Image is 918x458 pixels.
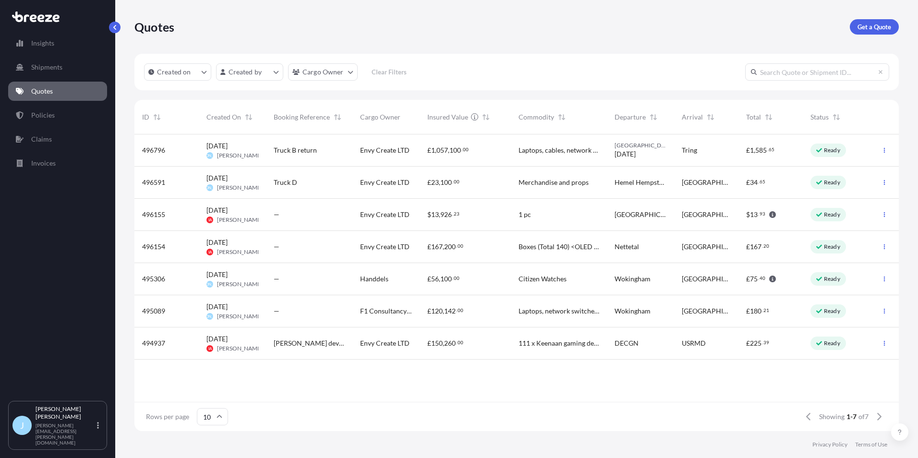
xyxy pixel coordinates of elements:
p: Cargo Owner [302,67,344,77]
span: [PERSON_NAME] [217,152,263,159]
span: 1-7 [846,412,857,422]
span: . [758,180,759,183]
p: Ready [824,146,840,154]
span: Boxes (Total 140) <OLED G8> 684 x 200 x 464 mm 9.5kg 40 boxes <OLED G6> 711 x 247 x 431 mm 10.6kg... [519,242,599,252]
p: Ready [824,211,840,218]
span: 1 [750,147,754,154]
span: 100 [440,179,452,186]
span: 100 [440,276,452,282]
span: 167 [750,243,761,250]
span: 23 [454,212,459,216]
p: Quotes [31,86,53,96]
span: 495306 [142,274,165,284]
span: [GEOGRAPHIC_DATA] [682,274,731,284]
span: £ [746,340,750,347]
span: . [452,180,453,183]
span: [PERSON_NAME] devices x111 [274,338,345,348]
button: Sort [705,111,716,123]
span: 13 [431,211,439,218]
span: £ [427,147,431,154]
span: 21 [763,309,769,312]
span: [PERSON_NAME] [217,345,263,352]
span: . [456,341,457,344]
span: , [443,340,444,347]
span: [DATE] [206,173,228,183]
span: ID [142,112,149,122]
span: [DATE] [615,149,636,159]
p: Privacy Policy [812,441,847,448]
span: Showing [819,412,845,422]
p: Get a Quote [858,22,891,32]
span: Insured Value [427,112,468,122]
span: [PERSON_NAME] [195,279,225,289]
span: 100 [449,147,461,154]
span: IA [208,344,212,353]
span: £ [427,243,431,250]
span: Rows per page [146,412,189,422]
span: £ [746,276,750,282]
p: Insights [31,38,54,48]
span: Envy Create LTD [360,242,410,252]
span: 00 [454,180,459,183]
a: Policies [8,106,107,125]
a: Quotes [8,82,107,101]
span: £ [427,276,431,282]
span: — [274,274,279,284]
span: 00 [458,309,463,312]
p: Invoices [31,158,56,168]
span: £ [746,308,750,314]
p: Created on [157,67,191,77]
p: Shipments [31,62,62,72]
button: Sort [151,111,163,123]
span: 1 pc [519,210,531,219]
span: £ [746,243,750,250]
span: , [448,147,449,154]
p: Claims [31,134,52,144]
span: , [439,276,440,282]
span: . [762,244,763,248]
span: . [762,309,763,312]
span: , [435,147,436,154]
span: 142 [444,308,456,314]
span: , [443,308,444,314]
span: Hemel Hempstead [615,178,666,187]
span: 200 [444,243,456,250]
button: Clear Filters [362,64,416,80]
span: [PERSON_NAME] [195,151,225,160]
span: 65 [769,148,774,151]
span: 496796 [142,145,165,155]
button: Sort [332,111,343,123]
span: [GEOGRAPHIC_DATA] [682,242,731,252]
span: Citizen Watches [519,274,567,284]
a: Get a Quote [850,19,899,35]
span: DECGN [615,338,639,348]
span: . [456,244,457,248]
button: Sort [763,111,774,123]
span: Status [810,112,829,122]
span: Laptops, cables, network switches, play stations, controllers, network adaptors [519,145,599,155]
span: Laptops, network switches, power cables [519,306,599,316]
span: [PERSON_NAME] [217,184,263,192]
span: 23 [431,179,439,186]
span: 180 [750,308,761,314]
span: Total [746,112,761,122]
span: . [758,212,759,216]
span: . [461,148,462,151]
span: IA [208,215,212,225]
span: £ [746,147,750,154]
span: £ [427,308,431,314]
span: , [439,211,440,218]
span: 494937 [142,338,165,348]
span: Envy Create LTD [360,338,410,348]
span: 34 [750,179,758,186]
span: . [456,309,457,312]
button: Sort [480,111,492,123]
span: [PERSON_NAME] [217,248,263,256]
span: Envy Create LTD [360,210,410,219]
span: Departure [615,112,646,122]
span: 496155 [142,210,165,219]
span: . [767,148,768,151]
span: [DATE] [206,302,228,312]
span: [DATE] [206,141,228,151]
p: Ready [824,179,840,186]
